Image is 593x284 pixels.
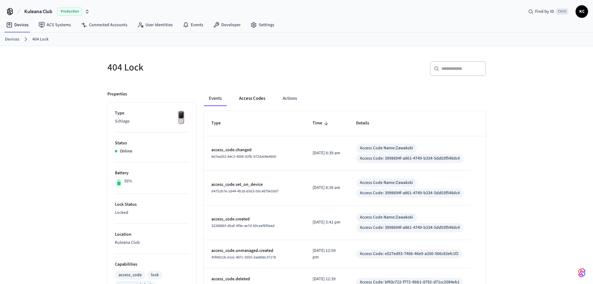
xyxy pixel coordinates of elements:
[178,19,208,31] a: Events
[115,231,189,238] p: Location
[204,91,227,106] button: Events
[132,19,178,31] a: User Identities
[523,6,573,17] div: Find by IDCtrl K
[535,8,554,15] span: Find by ID
[24,8,52,15] span: Kuleana Club
[57,7,82,16] span: Production
[313,118,330,128] span: Time
[211,181,298,188] p: access_code.set_on_device
[115,261,189,268] p: Capabilities
[313,185,341,191] p: [DATE] 8:39 am
[211,276,298,282] p: access_code.deleted
[576,6,587,17] span: KC
[1,19,34,31] a: Devices
[360,180,413,186] div: Access Code Name: Zawakzki
[356,118,377,128] span: Details
[151,272,159,278] div: lock
[115,209,189,216] p: Locked
[115,140,189,147] p: Status
[115,239,189,246] p: Kuleana Club
[360,145,413,152] div: Access Code Name: Zawakzki
[115,201,189,208] p: Lock Status
[32,36,49,43] a: 404 Lock
[211,255,276,260] span: 45f6811b-e1a1-487c-9355-2ae868c37178
[115,118,189,125] p: Schlage
[107,91,127,98] p: Properties
[208,19,246,31] a: Developer
[211,189,279,194] span: d4752b7e-1d44-4b18-b5d3-0dc4879e33d7
[76,19,132,31] a: Connected Accounts
[211,118,229,128] span: Type
[211,248,298,254] p: access_code.unmanaged.created
[211,216,298,223] p: access_code.created
[204,91,486,106] div: ant example
[211,147,298,153] p: access_code.changed
[360,190,460,196] div: Access Code: 3998694f-a861-4749-b334-5dd03f548dc4
[313,150,341,156] p: [DATE] 8:39 am
[360,224,460,231] div: Access Code: 3998694f-a861-4749-b334-5dd03f548dc4
[360,155,460,162] div: Access Code: 3998694f-a861-4749-b334-5dd03f548dc4
[246,19,279,31] a: Settings
[211,154,276,159] span: 6e7ea352-84c2-4006-92fb-972da04e4600
[115,170,189,176] p: Battery
[578,268,586,278] img: SeamLogoGradient.69752ec5.svg
[173,110,189,126] img: Yale Assure Touchscreen Wifi Smart Lock, Satin Nickel, Front
[5,36,19,43] a: Devices
[360,251,459,257] div: Access Code: e527ed93-7486-46e9-a200-566c83efc1f2
[211,223,275,229] span: 322888bf-dbaf-4f9e-ae7d-60ceef6f0ead
[107,61,293,74] h5: 404 Lock
[360,214,413,221] div: Access Code Name: Zawakzki
[120,148,132,155] p: Online
[34,19,76,31] a: ACS Systems
[556,8,568,15] span: Ctrl K
[278,91,302,106] button: Actions
[313,248,341,261] p: [DATE] 12:59 pm
[124,178,132,185] p: 56%
[313,219,341,226] p: [DATE] 5:42 pm
[115,110,189,117] p: Type
[576,5,588,18] button: KC
[119,272,142,278] div: access_code
[234,91,270,106] button: Access Codes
